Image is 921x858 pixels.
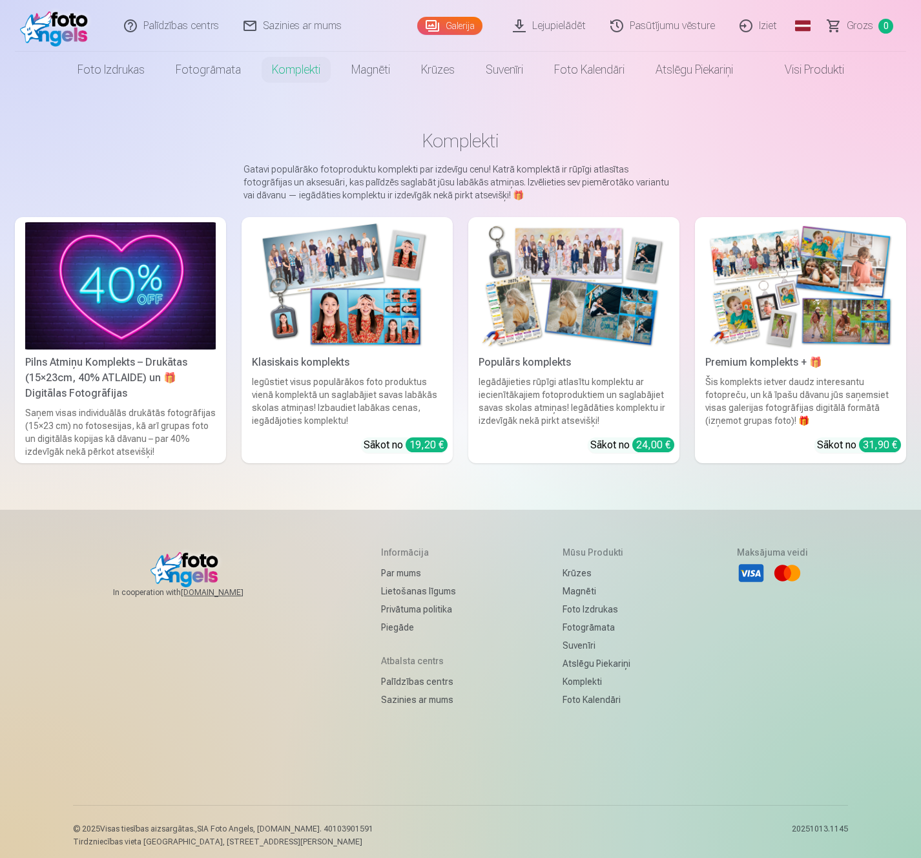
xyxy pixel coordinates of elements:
[700,355,901,370] div: Premium komplekts + 🎁
[20,355,221,401] div: Pilns Atmiņu Komplekts – Drukātas (15×23cm, 40% ATLAIDE) un 🎁 Digitālas Fotogrāfijas
[381,618,456,636] a: Piegāde
[878,19,893,34] span: 0
[381,654,456,667] h5: Atbalsta centrs
[364,437,448,453] div: Sākot no
[20,406,221,458] div: Saņem visas individuālās drukātās fotogrāfijas (15×23 cm) no fotosesijas, kā arī grupas foto un d...
[73,837,373,847] p: Tirdzniecības vieta [GEOGRAPHIC_DATA], [STREET_ADDRESS][PERSON_NAME]
[749,52,860,88] a: Visi produkti
[737,559,765,587] li: Visa
[737,546,808,559] h5: Maksājuma veidi
[563,600,630,618] a: Foto izdrukas
[563,564,630,582] a: Krūzes
[705,222,896,350] img: Premium komplekts + 🎁
[381,546,456,559] h5: Informācija
[247,355,448,370] div: Klasiskais komplekts
[640,52,749,88] a: Atslēgu piekariņi
[20,5,94,47] img: /fa1
[25,222,216,350] img: Pilns Atmiņu Komplekts – Drukātas (15×23cm, 40% ATLAIDE) un 🎁 Digitālas Fotogrāfijas
[773,559,802,587] li: Mastercard
[336,52,406,88] a: Magnēti
[563,673,630,691] a: Komplekti
[256,52,336,88] a: Komplekti
[381,600,456,618] a: Privātuma politika
[473,375,674,427] div: Iegādājieties rūpīgi atlasītu komplektu ar iecienītākajiem fotoproduktiem un saglabājiet savas sk...
[181,587,274,598] a: [DOMAIN_NAME]
[539,52,640,88] a: Foto kalendāri
[406,52,470,88] a: Krūzes
[197,824,373,833] span: SIA Foto Angels, [DOMAIN_NAME]. 40103901591
[242,217,453,463] a: Klasiskais komplektsKlasiskais komplektsIegūstiet visus populārākos foto produktus vienā komplekt...
[160,52,256,88] a: Fotogrāmata
[406,437,448,452] div: 19,20 €
[252,222,442,350] img: Klasiskais komplekts
[25,129,896,152] h1: Komplekti
[695,217,906,463] a: Premium komplekts + 🎁 Premium komplekts + 🎁Šis komplekts ietver daudz interesantu fotopreču, un k...
[381,564,456,582] a: Par mums
[563,618,630,636] a: Fotogrāmata
[859,437,901,452] div: 31,90 €
[417,17,482,35] a: Galerija
[817,437,901,453] div: Sākot no
[563,582,630,600] a: Magnēti
[470,52,539,88] a: Suvenīri
[479,222,669,350] img: Populārs komplekts
[590,437,674,453] div: Sākot no
[243,163,678,202] p: Gatavi populārāko fotoproduktu komplekti par izdevīgu cenu! Katrā komplektā ir rūpīgi atlasītas f...
[15,217,226,463] a: Pilns Atmiņu Komplekts – Drukātas (15×23cm, 40% ATLAIDE) un 🎁 Digitālas Fotogrāfijas Pilns Atmiņu...
[381,582,456,600] a: Lietošanas līgums
[62,52,160,88] a: Foto izdrukas
[73,824,373,834] p: © 2025 Visas tiesības aizsargātas. ,
[563,636,630,654] a: Suvenīri
[381,673,456,691] a: Palīdzības centrs
[632,437,674,452] div: 24,00 €
[847,18,873,34] span: Grozs
[247,375,448,427] div: Iegūstiet visus populārākos foto produktus vienā komplektā un saglabājiet savas labākās skolas at...
[563,546,630,559] h5: Mūsu produkti
[468,217,679,463] a: Populārs komplektsPopulārs komplektsIegādājieties rūpīgi atlasītu komplektu ar iecienītākajiem fo...
[381,691,456,709] a: Sazinies ar mums
[563,691,630,709] a: Foto kalendāri
[473,355,674,370] div: Populārs komplekts
[113,587,274,598] span: In cooperation with
[700,375,901,427] div: Šis komplekts ietver daudz interesantu fotopreču, un kā īpašu dāvanu jūs saņemsiet visas galerija...
[792,824,848,847] p: 20251013.1145
[563,654,630,673] a: Atslēgu piekariņi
